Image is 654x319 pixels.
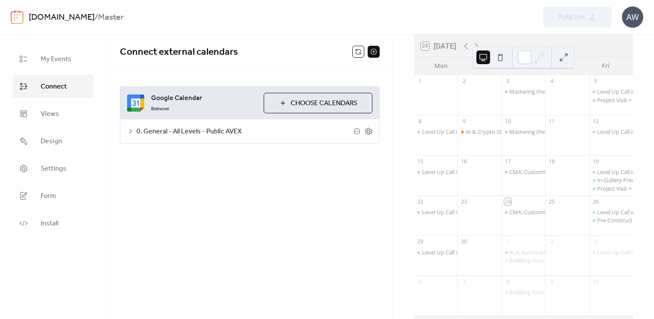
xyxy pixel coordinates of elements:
span: Connect external calendars [120,43,238,62]
span: Choose Calendars [291,98,357,109]
div: Fri [585,57,626,74]
div: 12 [592,118,599,125]
div: Level Up Call in English [589,168,633,176]
div: 30 [461,238,468,245]
div: 1 [416,77,424,85]
a: Design [13,130,94,153]
div: 5 [592,77,599,85]
div: Project Visit > Okan Tower [589,185,633,192]
div: 9 [548,278,556,286]
a: Form [13,184,94,207]
span: Google Calendar [151,93,257,103]
div: 11 [548,118,556,125]
div: 19 [592,158,599,165]
span: Design [41,136,62,147]
div: 25 [548,198,556,205]
div: Level Up Call in Spanish [422,168,482,176]
div: 16 [461,158,468,165]
img: google [127,95,144,112]
div: 15 [416,158,424,165]
div: 17 [504,158,511,165]
div: 29 [416,238,424,245]
div: Pre-Construction Sales & Marketing in Spanish [589,216,633,224]
div: Mastering the 3D Area Analyzer: Smarter Insights, Better Deals in Spanish [502,128,545,136]
div: Mon [421,57,462,74]
div: Mastering the 3D Area Analyzer: Smarter Insights, Better Deals in English [502,88,545,95]
div: 22 [416,198,424,205]
div: 3 [504,77,511,85]
div: 23 [461,198,468,205]
div: Building Your Real Estate Business Plan in Spanish [509,288,636,296]
div: In-Gallery Preconstruction Sales Training [589,176,633,184]
div: Level Up Call in English [589,208,633,216]
div: 10 [504,118,511,125]
div: 10 [592,278,599,286]
span: Form [41,191,56,201]
div: Level Up Call in Spanish [414,208,458,216]
div: 8 [416,118,424,125]
div: 26 [592,198,599,205]
div: AI & Crypto Strategies for Real Estate Pros [466,128,572,136]
span: Install [41,219,58,229]
span: Connect [41,82,67,92]
a: [DOMAIN_NAME] [29,9,95,26]
a: Views [13,102,94,125]
a: My Events [13,47,94,71]
div: 8 [504,278,511,286]
div: 4 [548,77,556,85]
div: Level Up Call in English [589,128,633,136]
div: Level Up Call in English [589,248,633,256]
div: 24 [504,198,511,205]
div: 2 [461,77,468,85]
span: 0. General - All Levels - Public AVEX [137,127,354,137]
a: Settings [13,157,94,180]
div: 18 [548,158,556,165]
div: Level Up Call in Spanish [422,128,482,136]
div: 3 [592,238,599,245]
a: Connect [13,75,94,98]
div: AI & Automation in Real Estate: Tools for Modern Agents [502,248,545,256]
div: CMA: Customize, Compare & Close Deals in Spanish [502,208,545,216]
div: 1 [504,238,511,245]
button: Choose Calendars [264,93,372,113]
b: Master [98,9,124,26]
div: 7 [461,278,468,286]
span: My Events [41,54,71,65]
div: Level Up Call in English [589,88,633,95]
div: AW [622,6,643,28]
div: CMA: Customize, Compare & Close Deals in English [502,168,545,176]
div: CMA: Customize, Compare & Close Deals in Spanish [509,208,640,216]
div: Tue [462,57,503,74]
a: Install [13,212,94,235]
div: AI & Automation in Real Estate: Tools for Modern Agents [509,248,653,256]
div: 6 [416,278,424,286]
div: Level Up Call in Spanish [414,248,458,256]
div: AI & Crypto Strategies for Real Estate Pros [458,128,501,136]
div: Level Up Call in Spanish [422,248,482,256]
span: Settings [41,164,66,174]
div: Building Your Real Estate Business Plan in Spanish [502,288,545,296]
span: Views [41,109,59,119]
b: / [95,9,98,26]
span: Remove [151,106,169,112]
div: CMA: Customize, Compare & Close Deals in English [509,168,638,176]
img: logo [11,10,24,24]
div: Level Up Call in Spanish [414,168,458,176]
div: Project Visit > Visions Resort & Spa [589,96,633,104]
div: 9 [461,118,468,125]
div: Level Up Call in Spanish [422,208,482,216]
div: Building Your Real Estate Business Plan in English [502,257,545,264]
div: 2 [548,238,556,245]
div: Building Your Real Estate Business Plan in English [509,257,634,264]
div: Level Up Call in Spanish [414,128,458,136]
